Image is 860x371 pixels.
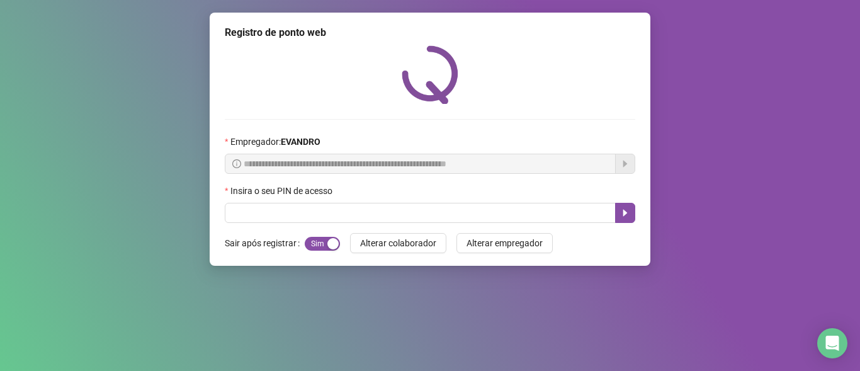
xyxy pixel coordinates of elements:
[281,137,320,147] strong: EVANDRO
[402,45,458,104] img: QRPoint
[232,159,241,168] span: info-circle
[225,184,341,198] label: Insira o seu PIN de acesso
[467,236,543,250] span: Alterar empregador
[817,328,847,358] div: Open Intercom Messenger
[225,25,635,40] div: Registro de ponto web
[350,233,446,253] button: Alterar colaborador
[230,135,320,149] span: Empregador :
[225,233,305,253] label: Sair após registrar
[620,208,630,218] span: caret-right
[360,236,436,250] span: Alterar colaborador
[456,233,553,253] button: Alterar empregador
